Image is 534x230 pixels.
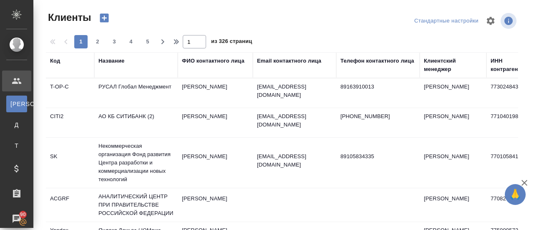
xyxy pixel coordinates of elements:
[141,35,154,48] button: 5
[508,186,522,203] span: 🙏
[420,108,486,137] td: [PERSON_NAME]
[211,36,252,48] span: из 326 страниц
[420,148,486,177] td: [PERSON_NAME]
[46,148,94,177] td: SK
[10,100,23,108] span: [PERSON_NAME]
[10,142,23,150] span: Т
[91,35,104,48] button: 2
[15,210,31,219] span: 90
[91,38,104,46] span: 2
[94,138,178,188] td: Некоммерческая организация Фонд развития Центра разработки и коммерциализации новых технологий
[94,188,178,222] td: АНАЛИТИЧЕСКИЙ ЦЕНТР ПРИ ПРАВИТЕЛЬСТВЕ РОССИЙСКОЙ ФЕДЕРАЦИИ
[178,190,253,220] td: [PERSON_NAME]
[94,11,114,25] button: Создать
[501,13,518,29] span: Посмотреть информацию
[178,108,253,137] td: [PERSON_NAME]
[46,11,91,24] span: Клиенты
[46,78,94,108] td: T-OP-C
[420,190,486,220] td: [PERSON_NAME]
[257,112,332,129] p: [EMAIL_ADDRESS][DOMAIN_NAME]
[98,57,124,65] div: Название
[108,38,121,46] span: 3
[257,57,321,65] div: Email контактного лица
[178,148,253,177] td: [PERSON_NAME]
[124,35,138,48] button: 4
[178,78,253,108] td: [PERSON_NAME]
[108,35,121,48] button: 3
[10,121,23,129] span: Д
[491,57,531,73] div: ИНН контрагента
[340,152,416,161] p: 89105834335
[141,38,154,46] span: 5
[182,57,244,65] div: ФИО контактного лица
[6,96,27,112] a: [PERSON_NAME]
[257,152,332,169] p: [EMAIL_ADDRESS][DOMAIN_NAME]
[94,78,178,108] td: РУСАЛ Глобал Менеджмент
[2,208,31,229] a: 90
[340,112,416,121] p: [PHONE_NUMBER]
[505,184,526,205] button: 🙏
[94,108,178,137] td: АО КБ СИТИБАНК (2)
[124,38,138,46] span: 4
[424,57,482,73] div: Клиентский менеджер
[340,83,416,91] p: 89163910013
[420,78,486,108] td: [PERSON_NAME]
[6,116,27,133] a: Д
[481,11,501,31] span: Настроить таблицу
[50,57,60,65] div: Код
[257,83,332,99] p: [EMAIL_ADDRESS][DOMAIN_NAME]
[6,137,27,154] a: Т
[46,190,94,220] td: ACGRF
[340,57,414,65] div: Телефон контактного лица
[46,108,94,137] td: CITI2
[412,15,481,28] div: split button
